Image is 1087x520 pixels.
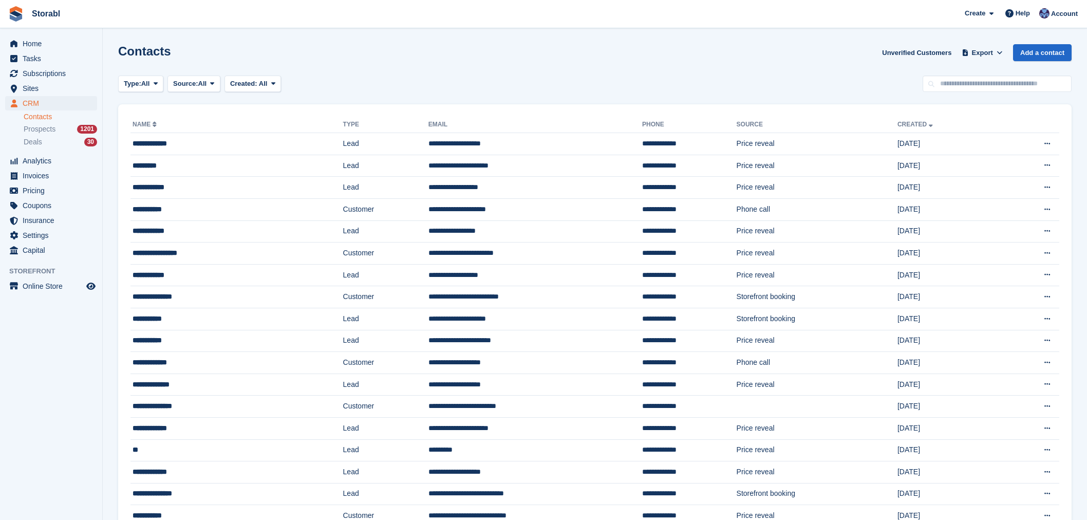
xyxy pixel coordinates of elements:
[343,264,428,286] td: Lead
[897,352,1000,374] td: [DATE]
[737,461,897,484] td: Price reveal
[5,243,97,257] a: menu
[5,279,97,293] a: menu
[5,81,97,96] a: menu
[343,117,428,133] th: Type
[5,183,97,198] a: menu
[9,266,102,276] span: Storefront
[897,220,1000,243] td: [DATE]
[960,44,1005,61] button: Export
[737,330,897,352] td: Price reveal
[737,374,897,396] td: Price reveal
[1051,9,1078,19] span: Account
[737,352,897,374] td: Phone call
[897,461,1000,484] td: [DATE]
[8,6,24,22] img: stora-icon-8386f47178a22dfd0bd8f6a31ec36ba5ce8667c1dd55bd0f319d3a0aa187defe.svg
[173,79,198,89] span: Source:
[167,76,220,92] button: Source: All
[878,44,955,61] a: Unverified Customers
[259,80,268,87] span: All
[23,36,84,51] span: Home
[1039,8,1049,18] img: Tegan Ewart
[118,76,163,92] button: Type: All
[23,66,84,81] span: Subscriptions
[737,417,897,439] td: Price reveal
[343,330,428,352] td: Lead
[224,76,281,92] button: Created: All
[737,155,897,177] td: Price reveal
[5,154,97,168] a: menu
[24,137,42,147] span: Deals
[897,330,1000,352] td: [DATE]
[897,121,935,128] a: Created
[343,439,428,461] td: Lead
[897,417,1000,439] td: [DATE]
[24,124,55,134] span: Prospects
[5,96,97,110] a: menu
[5,169,97,183] a: menu
[118,44,171,58] h1: Contacts
[84,138,97,146] div: 30
[737,220,897,243] td: Price reveal
[5,198,97,213] a: menu
[23,279,84,293] span: Online Store
[23,81,84,96] span: Sites
[897,243,1000,265] td: [DATE]
[897,286,1000,308] td: [DATE]
[737,243,897,265] td: Price reveal
[428,117,642,133] th: Email
[343,220,428,243] td: Lead
[737,308,897,330] td: Storefront booking
[85,280,97,292] a: Preview store
[343,483,428,505] td: Lead
[897,177,1000,199] td: [DATE]
[897,374,1000,396] td: [DATE]
[737,286,897,308] td: Storefront booking
[5,36,97,51] a: menu
[133,121,159,128] a: Name
[141,79,150,89] span: All
[737,198,897,220] td: Phone call
[5,213,97,228] a: menu
[23,154,84,168] span: Analytics
[972,48,993,58] span: Export
[343,286,428,308] td: Customer
[23,96,84,110] span: CRM
[23,183,84,198] span: Pricing
[897,155,1000,177] td: [DATE]
[343,308,428,330] td: Lead
[897,396,1000,418] td: [DATE]
[23,169,84,183] span: Invoices
[23,228,84,243] span: Settings
[897,483,1000,505] td: [DATE]
[343,461,428,484] td: Lead
[23,51,84,66] span: Tasks
[5,66,97,81] a: menu
[23,213,84,228] span: Insurance
[737,483,897,505] td: Storefront booking
[1013,44,1072,61] a: Add a contact
[965,8,985,18] span: Create
[24,112,97,122] a: Contacts
[198,79,207,89] span: All
[897,198,1000,220] td: [DATE]
[5,228,97,243] a: menu
[737,177,897,199] td: Price reveal
[897,439,1000,461] td: [DATE]
[897,264,1000,286] td: [DATE]
[897,133,1000,155] td: [DATE]
[737,439,897,461] td: Price reveal
[897,308,1000,330] td: [DATE]
[642,117,737,133] th: Phone
[24,137,97,147] a: Deals 30
[343,417,428,439] td: Lead
[24,124,97,135] a: Prospects 1201
[343,374,428,396] td: Lead
[343,243,428,265] td: Customer
[343,133,428,155] td: Lead
[343,352,428,374] td: Customer
[343,198,428,220] td: Customer
[737,264,897,286] td: Price reveal
[343,177,428,199] td: Lead
[124,79,141,89] span: Type:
